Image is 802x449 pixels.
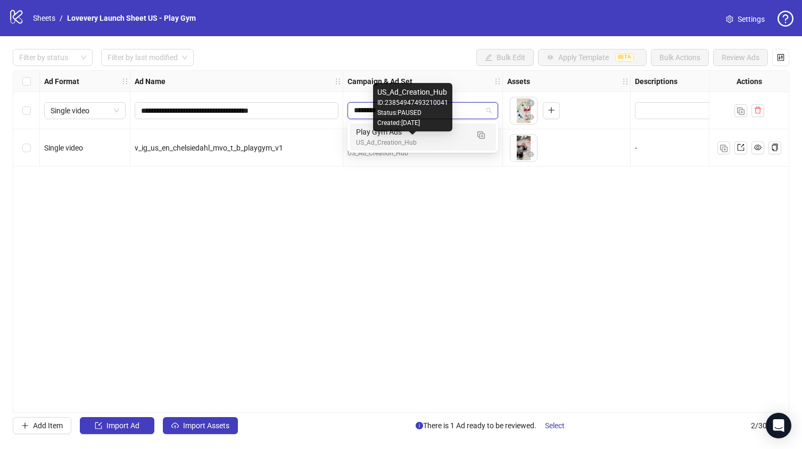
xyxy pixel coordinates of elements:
[135,144,283,152] span: v_ig_us_en_chelsiedahl_mvo_t_b_playgym_v1
[717,11,773,28] a: Settings
[734,104,747,117] button: Duplicate
[538,49,647,66] button: Apply TemplateBETA
[476,49,534,66] button: Bulk Edit
[377,118,448,128] div: Created: [DATE]
[778,11,793,27] span: question-circle
[737,144,745,151] span: export
[13,417,71,434] button: Add Item
[13,71,40,92] div: Select all rows
[356,126,468,138] div: Play Gym Ads
[13,92,40,129] div: Select row 1
[477,131,485,139] img: Duplicate
[183,421,229,430] span: Import Assets
[766,413,791,438] div: Open Intercom Messenger
[171,422,179,429] span: cloud-upload
[13,129,40,167] div: Select row 2
[622,78,629,85] span: holder
[507,76,530,87] strong: Assets
[771,144,779,151] span: copy
[527,151,534,158] span: eye
[51,103,119,119] span: Single video
[777,54,784,61] span: control
[627,71,630,92] div: Resize Assets column
[80,417,154,434] button: Import Ad
[356,138,468,148] div: US_Ad_Creation_Hub
[494,78,501,85] span: holder
[524,148,537,161] button: Preview
[416,417,573,434] span: There is 1 Ad ready to be reviewed.
[524,97,537,110] button: Delete
[377,98,448,108] div: ID: 23854947493210041
[340,71,343,92] div: Resize Ad Name column
[545,421,565,430] span: Select
[635,144,637,152] span: -
[129,78,136,85] span: holder
[44,144,83,152] span: Single video
[44,76,79,87] strong: Ad Format
[500,71,502,92] div: Resize Campaign & Ad Set column
[751,420,789,431] span: 2 / 300 items
[377,86,448,98] div: US_Ad_Creation_Hub
[377,108,448,118] div: Status: PAUSED
[720,145,727,152] img: Duplicate
[510,97,537,124] img: Asset 1
[543,102,560,119] button: Add
[342,78,349,85] span: holder
[33,421,63,430] span: Add Item
[635,76,677,87] strong: Descriptions
[127,71,130,92] div: Resize Ad Format column
[416,422,423,429] span: info-circle
[548,106,555,114] span: plus
[527,99,534,107] span: close-circle
[772,49,789,66] button: Configure table settings
[510,135,537,161] img: Asset 1
[350,123,496,151] div: Play Gym Ads
[163,417,238,434] button: Import Assets
[754,106,762,114] span: delete
[60,12,63,24] li: /
[527,113,534,121] span: eye
[635,102,786,119] div: Edit values
[738,13,765,25] span: Settings
[135,76,166,87] strong: Ad Name
[348,148,498,159] div: US_Ad_Creation_Hub
[726,15,733,23] span: setting
[334,78,342,85] span: holder
[31,12,57,24] a: Sheets
[65,12,198,24] a: Lovevery Launch Sheet US - Play Gym
[629,78,636,85] span: holder
[737,76,762,87] strong: Actions
[754,144,762,151] span: eye
[524,111,537,124] button: Preview
[713,49,768,66] button: Review Ads
[121,78,129,85] span: holder
[21,422,29,429] span: plus
[717,142,730,154] button: Duplicate
[95,422,102,429] span: import
[737,107,745,115] img: Duplicate
[106,421,139,430] span: Import Ad
[651,49,709,66] button: Bulk Actions
[501,78,509,85] span: holder
[536,417,573,434] button: Select
[473,126,490,143] button: Duplicate
[348,76,412,87] strong: Campaign & Ad Set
